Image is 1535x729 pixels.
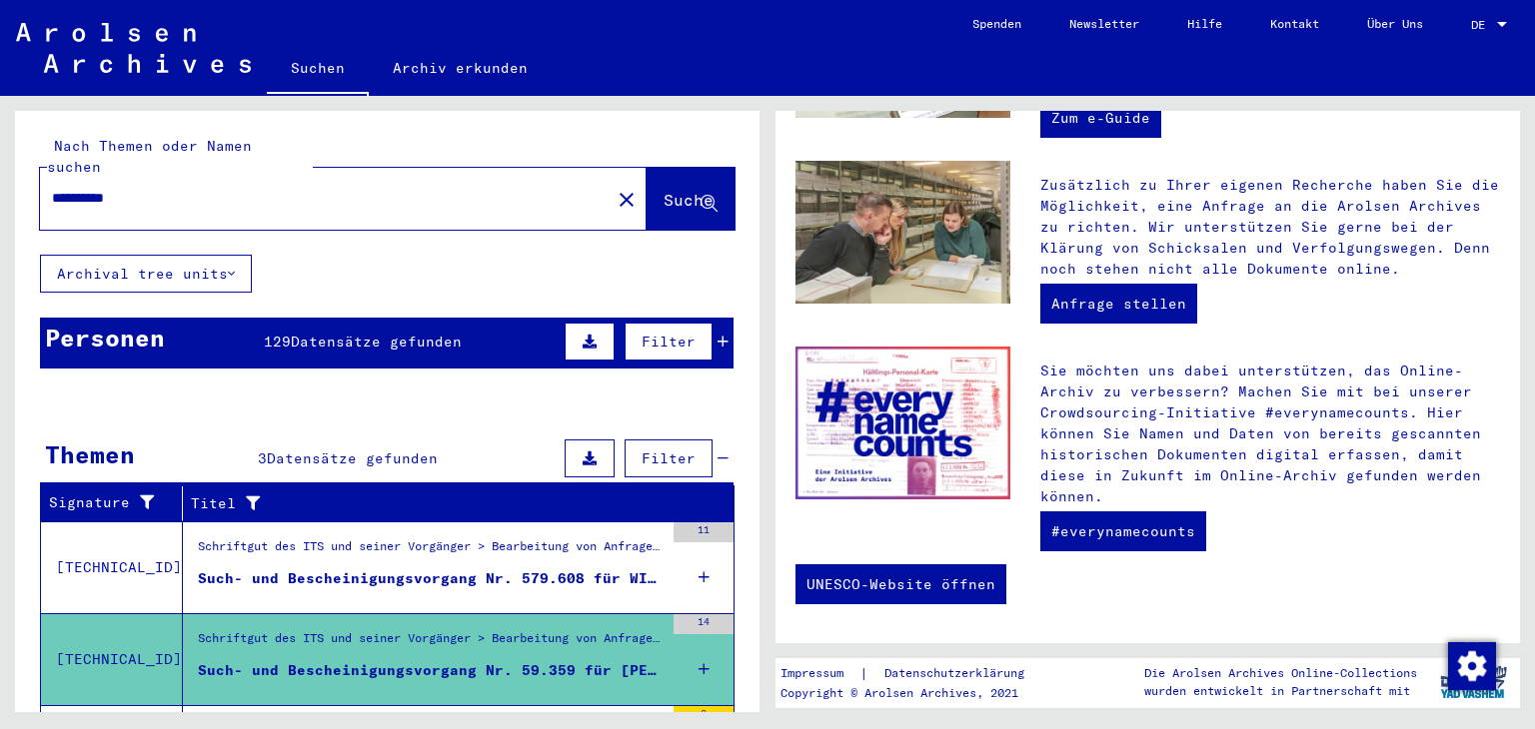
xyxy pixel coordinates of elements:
[49,492,157,513] div: Signature
[45,320,165,356] div: Personen
[1447,641,1495,689] div: Zustimmung ändern
[191,487,710,519] div: Titel
[780,663,859,684] a: Impressum
[198,660,664,681] div: Such- und Bescheinigungsvorgang Nr. 59.359 für [PERSON_NAME], DUBA geboren [DEMOGRAPHIC_DATA]
[625,323,713,361] button: Filter
[642,333,696,351] span: Filter
[795,347,1010,499] img: enc.jpg
[1144,682,1417,700] p: wurden entwickelt in Partnerschaft mit
[1471,18,1493,32] span: DE
[198,537,664,565] div: Schriftgut des ITS und seiner Vorgänger > Bearbeitung von Anfragen > Fallbezogene [MEDICAL_DATA] ...
[1040,98,1161,138] a: Zum e-Guide
[1040,284,1197,324] a: Anfrage stellen
[267,44,369,96] a: Suchen
[795,161,1010,305] img: inquiries.jpg
[16,23,251,73] img: Arolsen_neg.svg
[191,493,685,514] div: Titel
[1448,642,1496,690] img: Zustimmung ändern
[1040,511,1206,551] a: #everynamecounts
[868,663,1048,684] a: Datenschutzerklärung
[1040,175,1500,280] p: Zusätzlich zu Ihrer eigenen Recherche haben Sie die Möglichkeit, eine Anfrage an die Arolsen Arch...
[795,564,1006,604] a: UNESCO-Website öffnen
[642,449,696,467] span: Filter
[607,179,647,219] button: Clear
[49,487,182,519] div: Signature
[264,333,291,351] span: 129
[664,190,714,210] span: Suche
[40,255,252,293] button: Archival tree units
[1144,664,1417,682] p: Die Arolsen Archives Online-Collections
[1436,657,1511,707] img: yv_logo.png
[780,663,1048,684] div: |
[198,568,664,589] div: Such- und Bescheinigungsvorgang Nr. 579.608 für WIND, ROSA geboren [DEMOGRAPHIC_DATA] oder15.04.1903
[647,168,735,230] button: Suche
[615,188,639,212] mat-icon: close
[47,137,252,176] mat-label: Nach Themen oder Namen suchen
[780,684,1048,702] p: Copyright © Arolsen Archives, 2021
[625,439,713,477] button: Filter
[1040,361,1500,507] p: Sie möchten uns dabei unterstützen, das Online-Archiv zu verbessern? Machen Sie mit bei unserer C...
[369,44,552,92] a: Archiv erkunden
[291,333,462,351] span: Datensätze gefunden
[198,629,664,657] div: Schriftgut des ITS und seiner Vorgänger > Bearbeitung von Anfragen > Fallbezogene [MEDICAL_DATA] ...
